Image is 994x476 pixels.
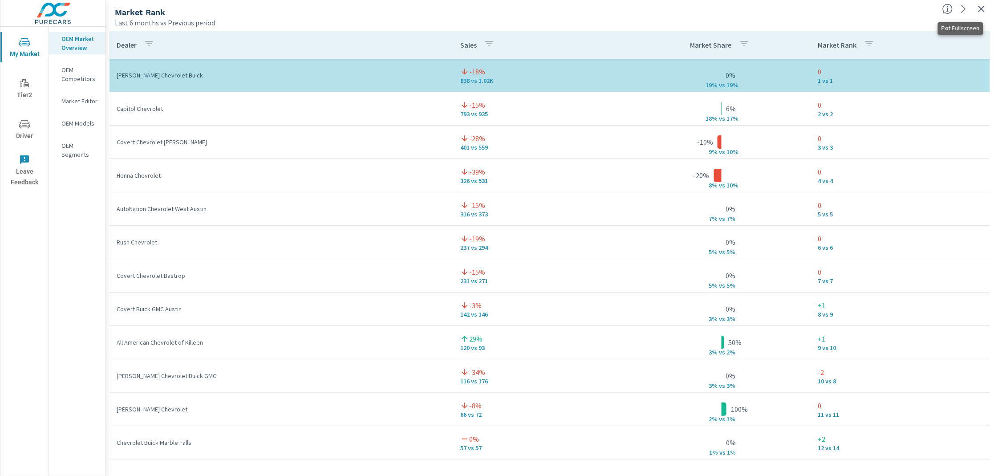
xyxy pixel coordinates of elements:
[117,171,446,180] p: Henna Chevrolet
[731,404,748,415] p: 100%
[460,77,625,84] p: 838 vs 1,018
[818,133,983,144] p: 0
[115,8,165,17] h5: Market Rank
[726,103,736,114] p: 6%
[722,215,744,223] p: s 7%
[115,17,215,28] p: Last 6 months vs Previous period
[722,315,744,323] p: s 3%
[460,244,625,251] p: 237 vs 294
[722,415,744,423] p: s 1%
[726,370,736,381] p: 0%
[818,66,983,77] p: 0
[726,237,736,248] p: 0%
[469,133,485,144] p: -28%
[726,203,736,214] p: 0%
[729,337,742,348] p: 50%
[117,238,446,247] p: Rush Chevrolet
[469,300,482,311] p: -3%
[699,148,722,156] p: 9% v
[699,382,722,390] p: 3% v
[61,65,98,83] p: OEM Competitors
[722,282,744,290] p: s 5%
[726,270,736,281] p: 0%
[818,144,983,151] p: 3 vs 3
[469,267,485,277] p: -15%
[49,117,105,130] div: OEM Models
[117,338,446,347] p: All American Chevrolet of Killeen
[699,248,722,256] p: 5% v
[818,444,983,452] p: 12 vs 14
[460,311,625,318] p: 142 vs 146
[469,100,485,110] p: -15%
[117,71,446,80] p: [PERSON_NAME] Chevrolet Buick
[469,200,485,211] p: -15%
[818,434,983,444] p: +2
[460,444,625,452] p: 57 vs 57
[722,81,744,90] p: s 19%
[722,349,744,357] p: s 2%
[818,110,983,118] p: 2 vs 2
[818,300,983,311] p: +1
[699,215,722,223] p: 7% v
[697,137,713,147] p: -10%
[117,104,446,113] p: Capitol Chevrolet
[722,148,744,156] p: s 10%
[699,349,722,357] p: 3% v
[726,70,736,81] p: 0%
[694,170,710,181] p: -20%
[117,405,446,414] p: [PERSON_NAME] Chevrolet
[117,305,446,313] p: Covert Buick GMC Austin
[818,233,983,244] p: 0
[818,334,983,344] p: +1
[690,41,732,49] p: Market Share
[957,2,971,16] a: See more details in report
[722,182,744,190] p: s 10%
[722,115,744,123] p: s 17%
[460,211,625,218] p: 316 vs 373
[469,434,479,444] p: 0%
[722,449,744,457] p: s 1%
[699,115,722,123] p: 18% v
[818,378,983,385] p: 10 vs 8
[3,78,46,101] span: Tier2
[699,449,722,457] p: 1% v
[818,277,983,285] p: 7 vs 7
[469,167,485,177] p: -39%
[818,411,983,418] p: 11 vs 11
[818,311,983,318] p: 8 vs 9
[49,63,105,85] div: OEM Competitors
[699,81,722,90] p: 19% v
[818,267,983,277] p: 0
[469,233,485,244] p: -19%
[460,110,625,118] p: 793 vs 935
[49,94,105,108] div: Market Editor
[818,77,983,84] p: 1 vs 1
[818,41,857,49] p: Market Rank
[460,411,625,418] p: 66 vs 72
[49,139,105,161] div: OEM Segments
[117,41,137,49] p: Dealer
[0,27,49,191] div: nav menu
[3,37,46,60] span: My Market
[818,244,983,251] p: 6 vs 6
[460,277,625,285] p: 231 vs 271
[460,144,625,151] p: 401 vs 559
[117,371,446,380] p: [PERSON_NAME] Chevrolet Buick GMC
[460,177,625,184] p: 326 vs 531
[722,248,744,256] p: s 5%
[469,400,482,411] p: -8%
[818,100,983,110] p: 0
[469,334,483,344] p: 29%
[818,344,983,351] p: 9 vs 10
[61,97,98,106] p: Market Editor
[469,367,485,378] p: -34%
[818,177,983,184] p: 4 vs 4
[699,182,722,190] p: 8% v
[61,119,98,128] p: OEM Models
[117,271,446,280] p: Covert Chevrolet Bastrop
[699,282,722,290] p: 5% v
[818,211,983,218] p: 5 vs 5
[699,415,722,423] p: 2% v
[3,119,46,142] span: Driver
[117,138,446,146] p: Covert Chevrolet [PERSON_NAME]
